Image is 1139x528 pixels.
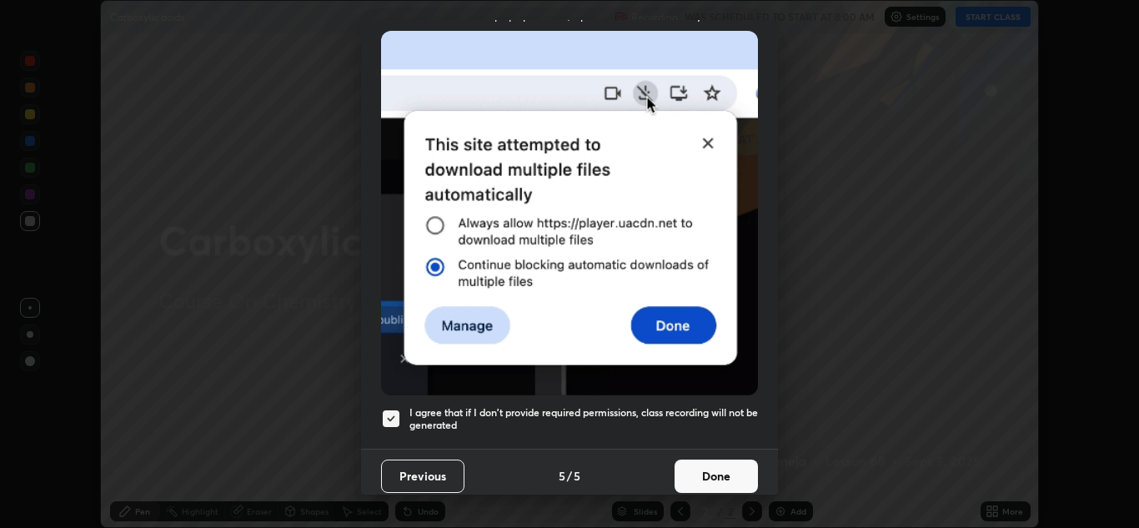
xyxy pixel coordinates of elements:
[574,467,580,485] h4: 5
[381,31,758,395] img: downloads-permission-blocked.gif
[567,467,572,485] h4: /
[381,460,464,493] button: Previous
[409,406,758,432] h5: I agree that if I don't provide required permissions, class recording will not be generated
[559,467,565,485] h4: 5
[675,460,758,493] button: Done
